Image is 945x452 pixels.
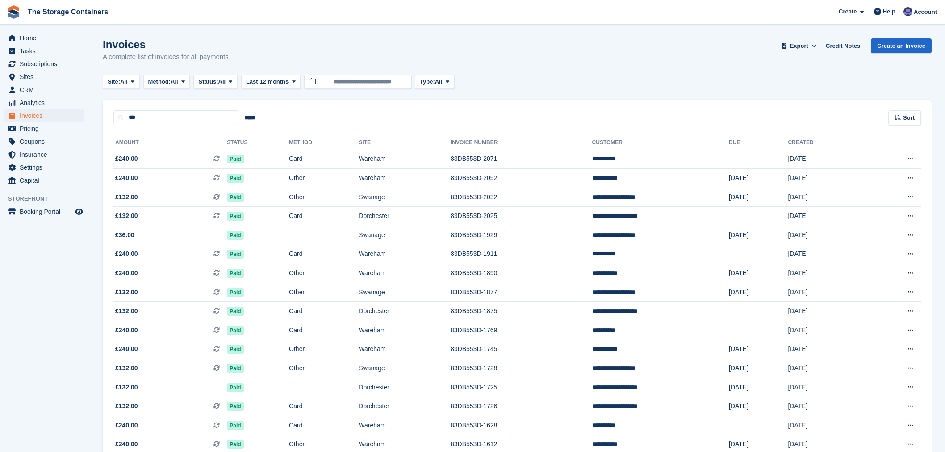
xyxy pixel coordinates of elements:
td: [DATE] [788,188,865,207]
td: 83DB553D-1877 [451,283,592,302]
td: 83DB553D-1745 [451,340,592,359]
span: £132.00 [115,193,138,202]
a: menu [4,205,84,218]
td: [DATE] [788,169,865,188]
a: menu [4,161,84,174]
p: A complete list of invoices for all payments [103,52,229,62]
a: The Storage Containers [24,4,112,19]
a: menu [4,71,84,83]
th: Due [729,136,788,150]
th: Status [227,136,289,150]
th: Customer [592,136,729,150]
span: CRM [20,84,73,96]
span: Export [790,42,808,50]
td: Dorchester [359,397,451,416]
span: Booking Portal [20,205,73,218]
a: menu [4,148,84,161]
span: Pricing [20,122,73,135]
span: Paid [227,307,243,316]
span: Paid [227,250,243,259]
td: 83DB553D-1929 [451,226,592,245]
span: Paid [227,269,243,278]
td: [DATE] [788,226,865,245]
td: Card [289,302,359,321]
span: Paid [227,193,243,202]
td: 83DB553D-2071 [451,150,592,169]
span: £132.00 [115,211,138,221]
span: Sites [20,71,73,83]
span: Help [883,7,895,16]
td: Dorchester [359,207,451,226]
td: Card [289,245,359,264]
td: 83DB553D-1890 [451,264,592,283]
td: Wareham [359,321,451,340]
td: [DATE] [788,416,865,435]
span: Paid [227,231,243,240]
td: [DATE] [788,321,865,340]
span: Paid [227,212,243,221]
a: Preview store [74,206,84,217]
td: Other [289,188,359,207]
span: £132.00 [115,383,138,392]
td: [DATE] [788,264,865,283]
span: £240.00 [115,268,138,278]
span: Analytics [20,96,73,109]
td: 83DB553D-2025 [451,207,592,226]
td: [DATE] [729,226,788,245]
span: Home [20,32,73,44]
span: All [120,77,128,86]
td: Card [289,150,359,169]
td: [DATE] [729,188,788,207]
span: £240.00 [115,326,138,335]
a: menu [4,32,84,44]
span: Status: [198,77,218,86]
button: Status: All [193,75,237,89]
span: Create [839,7,857,16]
td: Swanage [359,359,451,378]
span: All [171,77,178,86]
span: Sort [903,113,915,122]
span: Paid [227,326,243,335]
td: Card [289,397,359,416]
button: Last 12 months [241,75,301,89]
td: Other [289,264,359,283]
th: Invoice Number [451,136,592,150]
td: Other [289,340,359,359]
td: Other [289,359,359,378]
span: Type: [420,77,435,86]
td: 83DB553D-1875 [451,302,592,321]
td: Wareham [359,340,451,359]
span: Insurance [20,148,73,161]
td: [DATE] [729,359,788,378]
td: [DATE] [729,169,788,188]
td: [DATE] [729,283,788,302]
span: Tasks [20,45,73,57]
td: [DATE] [788,245,865,264]
span: £132.00 [115,306,138,316]
span: £240.00 [115,439,138,449]
td: Wareham [359,245,451,264]
td: [DATE] [729,264,788,283]
span: Paid [227,440,243,449]
td: [DATE] [729,397,788,416]
span: Paid [227,383,243,392]
span: Storefront [8,194,89,203]
span: Invoices [20,109,73,122]
a: menu [4,174,84,187]
td: Wareham [359,416,451,435]
td: Wareham [359,150,451,169]
span: £36.00 [115,230,134,240]
a: menu [4,45,84,57]
span: Paid [227,364,243,373]
td: Swanage [359,283,451,302]
td: [DATE] [788,359,865,378]
span: Method: [148,77,171,86]
button: Method: All [143,75,190,89]
span: £240.00 [115,249,138,259]
span: All [218,77,226,86]
td: 83DB553D-1628 [451,416,592,435]
img: Dan Excell [903,7,912,16]
td: 83DB553D-1911 [451,245,592,264]
span: Paid [227,288,243,297]
span: £240.00 [115,344,138,354]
